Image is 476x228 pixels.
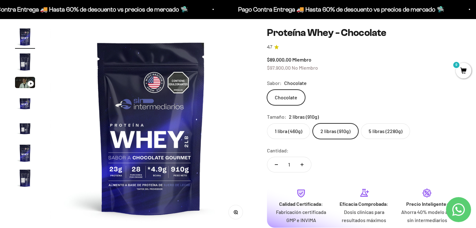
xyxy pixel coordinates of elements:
button: Ir al artículo 3 [15,77,35,90]
strong: Eficacia Comprobada: [340,201,388,207]
span: $89.000,00 [267,57,291,62]
span: 4.7 [267,44,272,51]
button: Ir al artículo 1 [15,27,35,49]
strong: Precio Inteligente: [406,201,448,207]
button: Ir al artículo 4 [15,93,35,115]
p: Dosis clínicas para resultados máximos [338,208,391,224]
img: Proteína Whey - Chocolate [15,52,35,72]
p: Fabricación certificada GMP e INVIMA [274,208,327,224]
img: Proteína Whey - Chocolate [15,118,35,138]
button: Aumentar cantidad [293,157,311,172]
button: Ir al artículo 6 [15,143,35,165]
img: Proteína Whey - Chocolate [15,168,35,188]
label: Cantidad: [267,146,289,155]
a: 0 [456,68,471,75]
button: Ir al artículo 2 [15,52,35,74]
button: Reducir cantidad [267,157,285,172]
p: Ahorra 40% modelo ágil sin intermediarios [401,208,453,224]
button: Ir al artículo 7 [15,168,35,190]
strong: Calidad Certificada: [279,201,323,207]
img: Proteína Whey - Chocolate [15,27,35,47]
mark: 0 [453,61,460,69]
legend: Tamaño: [267,113,286,121]
h1: Proteína Whey - Chocolate [267,27,461,39]
span: Miembro [292,57,311,62]
img: Proteína Whey - Chocolate [15,93,35,113]
span: Chocolate [284,79,307,87]
span: 2 libras (910g) [289,113,319,121]
span: $97.900,00 [267,65,291,71]
span: No Miembro [292,65,318,71]
button: Ir al artículo 5 [15,118,35,140]
a: 4.74.7 de 5.0 estrellas [267,44,461,51]
img: Proteína Whey - Chocolate [15,143,35,163]
legend: Sabor: [267,79,282,87]
p: Pago Contra Entrega 🚚 Hasta 60% de descuento vs precios de mercado 🛸 [235,4,441,14]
